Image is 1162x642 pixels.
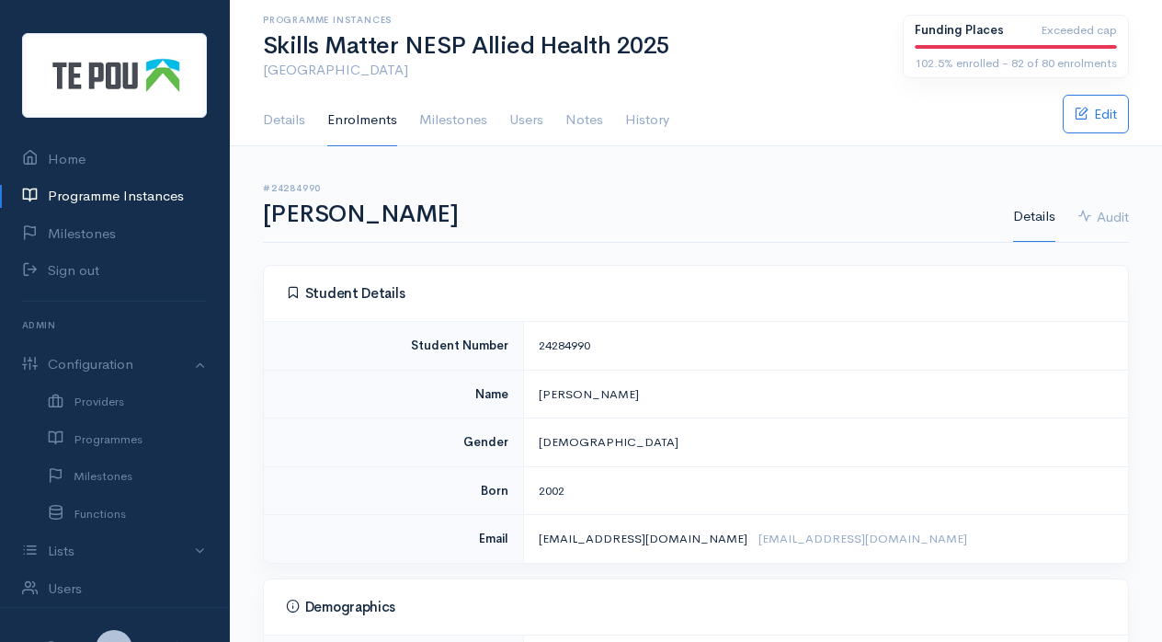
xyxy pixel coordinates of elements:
div: [PERSON_NAME] [539,385,1107,404]
td: Student Number [264,322,523,371]
td: [DEMOGRAPHIC_DATA] [523,418,1128,467]
a: History [625,95,669,146]
a: Details [1013,191,1055,243]
a: Details [263,95,305,146]
td: 2002 [523,466,1128,515]
td: Born [264,466,523,515]
div: 102.5% enrolled - 82 of 80 enrolments [915,54,1117,73]
td: Name [264,370,523,418]
span: [EMAIL_ADDRESS][DOMAIN_NAME] [758,531,967,546]
a: Notes [565,95,603,146]
h6: Programme Instances [263,15,881,25]
p: [GEOGRAPHIC_DATA] [263,60,881,81]
td: Gender [264,418,523,467]
h6: #24284990 [263,183,991,193]
a: Audit [1077,191,1129,244]
h4: Demographics [286,599,1106,615]
h1: Skills Matter NESP Allied Health 2025 [263,33,881,60]
h6: Admin [22,313,207,338]
td: [EMAIL_ADDRESS][DOMAIN_NAME] [523,515,1128,563]
td: Email [264,515,523,563]
a: Users [509,95,543,146]
h1: [PERSON_NAME] [263,201,991,228]
a: Edit [1063,95,1129,133]
img: Te Pou [22,33,207,118]
h4: Student Details [286,285,1106,302]
a: Enrolments [327,95,397,146]
span: Exceeded cap [1041,21,1117,40]
a: Milestones [419,95,487,146]
div: 24284990 [539,337,1107,355]
b: Funding Places [915,22,1004,38]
